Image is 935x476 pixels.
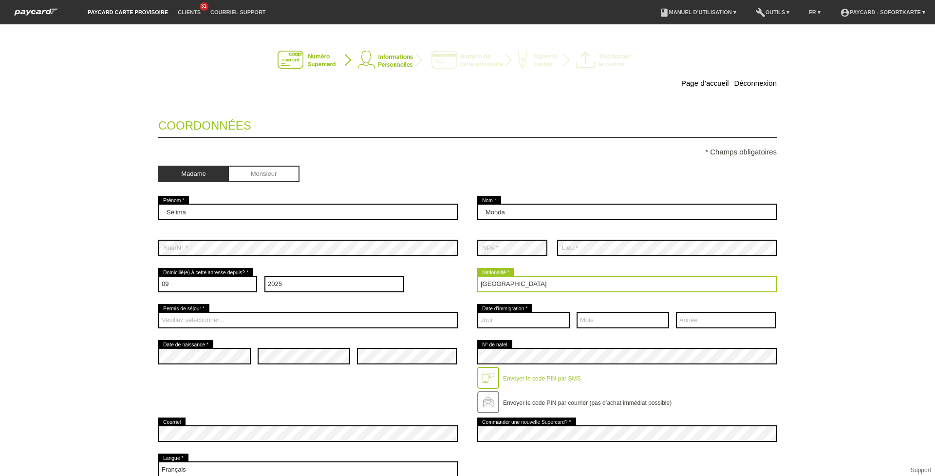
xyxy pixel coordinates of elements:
[503,400,672,406] label: Envoyer le code PIN par courrier (pas d’achat immédiat possible)
[734,79,777,87] a: Déconnexion
[751,9,794,15] a: buildOutils ▾
[10,7,63,17] img: paycard Sofortkarte
[681,79,729,87] a: Page d’accueil
[911,467,931,474] a: Support
[756,8,766,18] i: build
[158,148,777,156] p: * Champs obligatoires
[278,51,657,70] img: instantcard-v3-fr-2.png
[200,2,208,11] span: 31
[840,8,850,18] i: account_circle
[804,9,825,15] a: FR ▾
[173,9,206,15] a: Clients
[83,9,173,15] a: paycard carte provisoire
[206,9,270,15] a: Courriel Support
[659,8,669,18] i: book
[503,375,580,382] label: Envoyer le code PIN par SMS
[10,11,63,19] a: paycard Sofortkarte
[835,9,930,15] a: account_circlepaycard - Sofortkarte ▾
[654,9,741,15] a: bookManuel d’utilisation ▾
[158,109,777,138] legend: Coordonnées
